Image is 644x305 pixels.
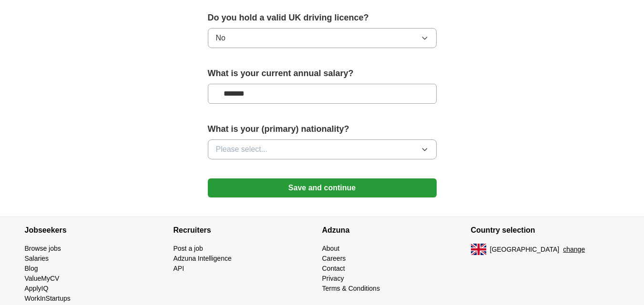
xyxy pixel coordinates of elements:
[25,285,49,292] a: ApplyIQ
[25,275,60,282] a: ValueMyCV
[322,255,346,262] a: Careers
[216,144,268,155] span: Please select...
[208,139,437,159] button: Please select...
[322,275,344,282] a: Privacy
[25,255,49,262] a: Salaries
[322,245,340,252] a: About
[25,265,38,272] a: Blog
[25,245,61,252] a: Browse jobs
[208,67,437,80] label: What is your current annual salary?
[322,285,380,292] a: Terms & Conditions
[471,244,486,255] img: UK flag
[174,255,232,262] a: Adzuna Intelligence
[25,295,71,302] a: WorkInStartups
[471,217,620,244] h4: Country selection
[174,265,184,272] a: API
[208,28,437,48] button: No
[208,11,437,24] label: Do you hold a valid UK driving licence?
[490,245,560,255] span: [GEOGRAPHIC_DATA]
[216,32,225,44] span: No
[208,123,437,136] label: What is your (primary) nationality?
[208,178,437,197] button: Save and continue
[563,245,585,255] button: change
[174,245,203,252] a: Post a job
[322,265,345,272] a: Contact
